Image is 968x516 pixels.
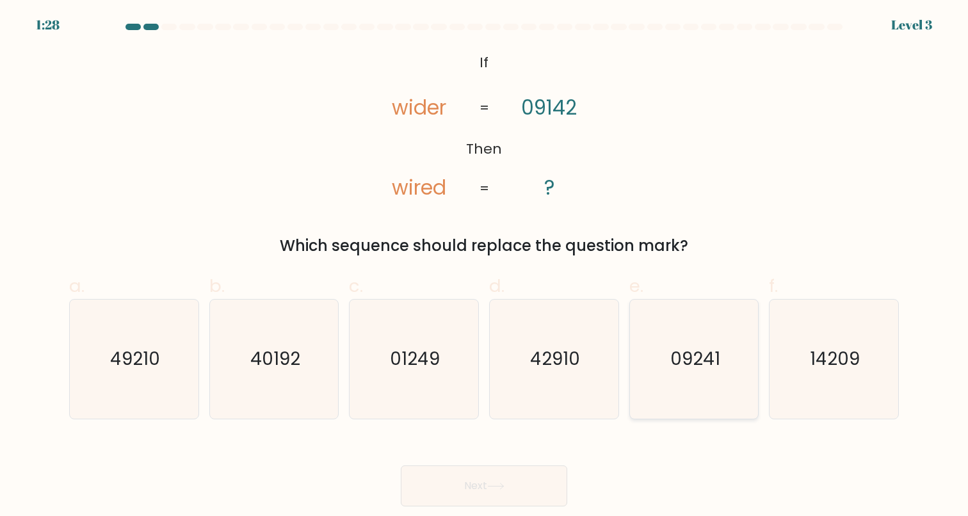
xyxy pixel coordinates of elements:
svg: @import url('[URL][DOMAIN_NAME]); [359,49,610,204]
text: 42910 [530,346,580,371]
tspan: Then [466,139,502,159]
text: 14209 [810,346,860,371]
div: 1:28 [36,15,60,35]
text: 09241 [670,346,720,371]
span: b. [209,273,225,298]
div: Level 3 [891,15,932,35]
text: 01249 [390,346,440,371]
span: d. [489,273,504,298]
tspan: = [479,179,488,198]
span: a. [69,273,85,298]
text: 40192 [250,346,300,371]
button: Next [401,465,567,506]
tspan: ? [544,174,554,202]
span: e. [629,273,643,298]
span: c. [349,273,363,298]
div: Which sequence should replace the question mark? [77,234,891,257]
tspan: wired [391,173,446,202]
tspan: = [479,98,488,118]
tspan: 09142 [522,93,577,122]
text: 49210 [110,346,160,371]
span: f. [769,273,778,298]
tspan: If [480,52,488,72]
tspan: wider [391,93,446,122]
